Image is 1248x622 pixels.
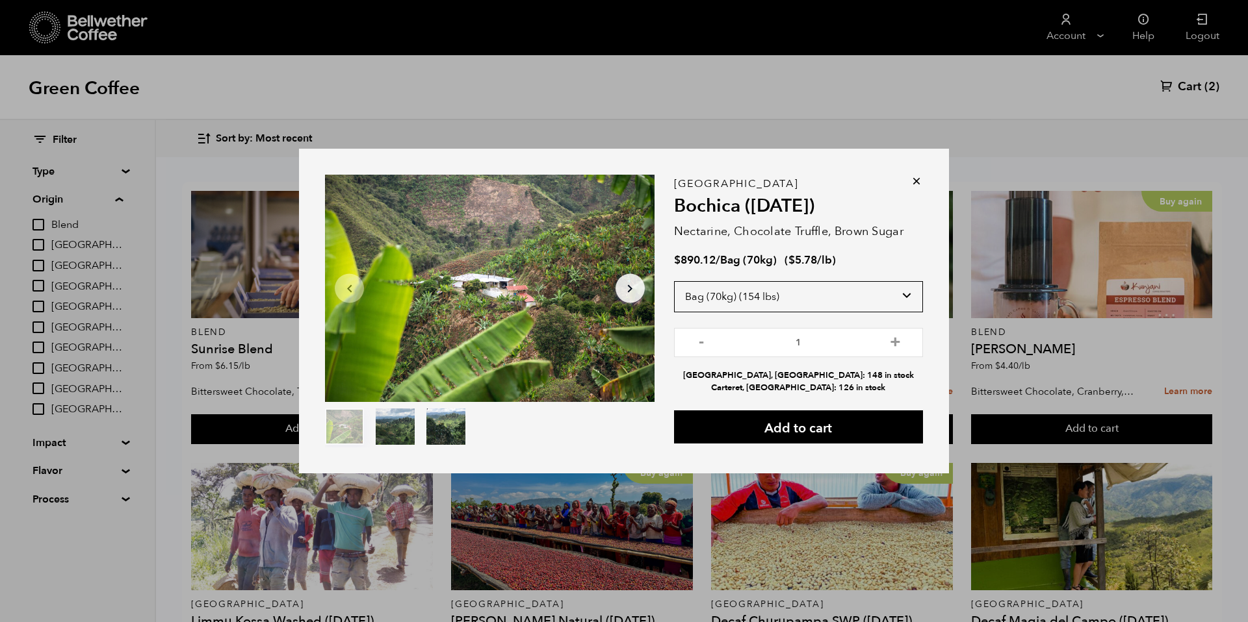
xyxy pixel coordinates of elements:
[674,253,681,267] span: $
[720,253,777,267] span: Bag (70kg)
[674,382,923,394] li: Carteret, [GEOGRAPHIC_DATA]: 126 in stock
[694,334,710,347] button: -
[35,75,45,86] img: tab_domain_overview_orange.svg
[129,75,140,86] img: tab_keywords_by_traffic_grey.svg
[21,34,31,44] img: website_grey.svg
[788,253,795,267] span: $
[788,253,817,267] bdi: 5.78
[674,410,923,443] button: Add to cart
[144,77,219,85] div: Keywords by Traffic
[49,77,116,85] div: Domain Overview
[674,223,923,240] p: Nectarine, Chocolate Truffle, Brown Sugar
[785,253,836,267] span: ( )
[716,253,720,267] span: /
[674,253,716,267] bdi: 890.12
[887,334,903,347] button: +
[21,21,31,31] img: logo_orange.svg
[674,369,923,382] li: [GEOGRAPHIC_DATA], [GEOGRAPHIC_DATA]: 148 in stock
[36,21,64,31] div: v 4.0.25
[674,195,923,218] h2: Bochica ([DATE])
[34,34,143,44] div: Domain: [DOMAIN_NAME]
[817,253,832,267] span: /lb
